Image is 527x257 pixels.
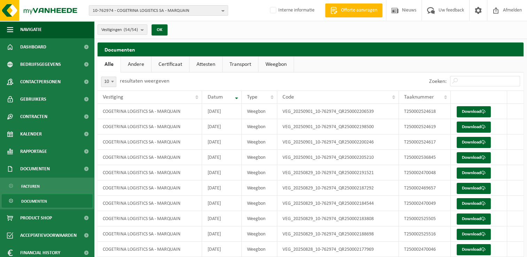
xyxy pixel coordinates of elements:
td: Weegbon [242,211,277,226]
td: COGETRINA LOGISTICS SA - MARQUAIN [98,150,202,165]
td: T250002536845 [399,150,451,165]
td: VEG_20250901_10-762974_QR250002198500 [277,119,399,134]
td: T250002524619 [399,119,451,134]
td: COGETRINA LOGISTICS SA - MARQUAIN [98,119,202,134]
span: Kalender [20,125,42,143]
a: Download [457,152,491,163]
a: Offerte aanvragen [325,3,382,17]
td: T250002470048 [399,165,451,180]
a: Download [457,137,491,148]
td: VEG_20250901_10-762974_QR250002200246 [277,134,399,150]
td: COGETRINA LOGISTICS SA - MARQUAIN [98,104,202,119]
a: Download [457,229,491,240]
td: VEG_20250829_10-762974_QR250002188698 [277,226,399,242]
td: T250002525516 [399,226,451,242]
a: Andere [121,56,151,72]
a: Transport [223,56,258,72]
td: Weegbon [242,196,277,211]
td: VEG_20250829_10-762974_QR250002184544 [277,196,399,211]
td: COGETRINA LOGISTICS SA - MARQUAIN [98,165,202,180]
span: Bedrijfsgegevens [20,56,61,73]
a: Download [457,213,491,225]
td: [DATE] [202,242,242,257]
td: T250002524618 [399,104,451,119]
td: [DATE] [202,119,242,134]
td: Weegbon [242,150,277,165]
span: Code [282,94,294,100]
td: VEG_20250901_10-762974_QR250002205210 [277,150,399,165]
td: T250002470049 [399,196,451,211]
h2: Documenten [98,42,524,56]
span: Contracten [20,108,47,125]
td: COGETRINA LOGISTICS SA - MARQUAIN [98,211,202,226]
a: Alle [98,56,121,72]
td: [DATE] [202,165,242,180]
a: Download [457,168,491,179]
td: T250002525505 [399,211,451,226]
span: 10-762974 - COGETRINA LOGISTICS SA - MARQUAIN [93,6,219,16]
td: Weegbon [242,226,277,242]
td: Weegbon [242,165,277,180]
td: T250002470046 [399,242,451,257]
a: Download [457,244,491,255]
span: Type [247,94,257,100]
span: Product Shop [20,209,52,227]
td: VEG_20250901_10-762974_QR250002206539 [277,104,399,119]
span: Taaknummer [404,94,434,100]
td: [DATE] [202,134,242,150]
span: 10 [101,77,116,87]
a: Certificaat [152,56,189,72]
span: Rapportage [20,143,47,160]
span: Navigatie [20,21,42,38]
td: COGETRINA LOGISTICS SA - MARQUAIN [98,196,202,211]
span: Contactpersonen [20,73,61,91]
span: Datum [207,94,223,100]
span: Facturen [21,180,40,193]
a: Attesten [189,56,222,72]
td: COGETRINA LOGISTICS SA - MARQUAIN [98,226,202,242]
td: Weegbon [242,242,277,257]
td: T250002469657 [399,180,451,196]
a: Download [457,198,491,209]
a: Weegbon [258,56,294,72]
td: COGETRINA LOGISTICS SA - MARQUAIN [98,242,202,257]
td: [DATE] [202,104,242,119]
a: Facturen [2,179,92,193]
td: T250002524617 [399,134,451,150]
td: [DATE] [202,196,242,211]
button: Vestigingen(54/54) [98,24,147,35]
a: Download [457,183,491,194]
td: Weegbon [242,119,277,134]
span: Documenten [20,160,50,178]
td: [DATE] [202,150,242,165]
label: Interne informatie [269,5,315,16]
td: COGETRINA LOGISTICS SA - MARQUAIN [98,134,202,150]
td: Weegbon [242,104,277,119]
td: VEG_20250829_10-762974_QR250002191521 [277,165,399,180]
td: [DATE] [202,180,242,196]
a: Documenten [2,194,92,208]
button: OK [152,24,168,36]
td: [DATE] [202,226,242,242]
a: Download [457,122,491,133]
span: Gebruikers [20,91,46,108]
a: Download [457,106,491,117]
label: resultaten weergeven [120,78,169,84]
span: Vestiging [103,94,123,100]
span: Offerte aanvragen [339,7,379,14]
td: VEG_20250829_10-762974_QR250002187292 [277,180,399,196]
span: Acceptatievoorwaarden [20,227,77,244]
span: Vestigingen [101,25,138,35]
td: VEG_20250828_10-762974_QR250002177969 [277,242,399,257]
span: Dashboard [20,38,46,56]
span: Documenten [21,195,47,208]
td: COGETRINA LOGISTICS SA - MARQUAIN [98,180,202,196]
td: Weegbon [242,180,277,196]
button: 10-762974 - COGETRINA LOGISTICS SA - MARQUAIN [89,5,228,16]
td: VEG_20250829_10-762974_QR250002183808 [277,211,399,226]
td: Weegbon [242,134,277,150]
count: (54/54) [124,28,138,32]
td: [DATE] [202,211,242,226]
label: Zoeken: [429,79,447,84]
